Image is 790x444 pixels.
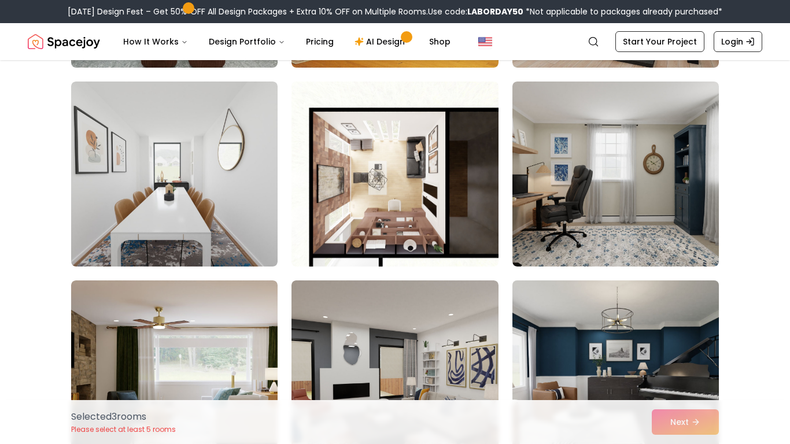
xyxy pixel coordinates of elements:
[200,30,294,53] button: Design Portfolio
[467,6,523,17] b: LABORDAY50
[420,30,460,53] a: Shop
[114,30,197,53] button: How It Works
[71,410,176,424] p: Selected 3 room s
[523,6,722,17] span: *Not applicable to packages already purchased*
[28,30,100,53] img: Spacejoy Logo
[28,23,762,60] nav: Global
[615,31,704,52] a: Start Your Project
[345,30,418,53] a: AI Design
[478,35,492,49] img: United States
[297,30,343,53] a: Pricing
[68,6,722,17] div: [DATE] Design Fest – Get 50% OFF All Design Packages + Extra 10% OFF on Multiple Rooms.
[71,82,278,267] img: Room room-61
[428,6,523,17] span: Use code:
[714,31,762,52] a: Login
[28,30,100,53] a: Spacejoy
[512,82,719,267] img: Room room-63
[291,82,498,267] img: Room room-62
[114,30,460,53] nav: Main
[71,425,176,434] p: Please select at least 5 rooms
